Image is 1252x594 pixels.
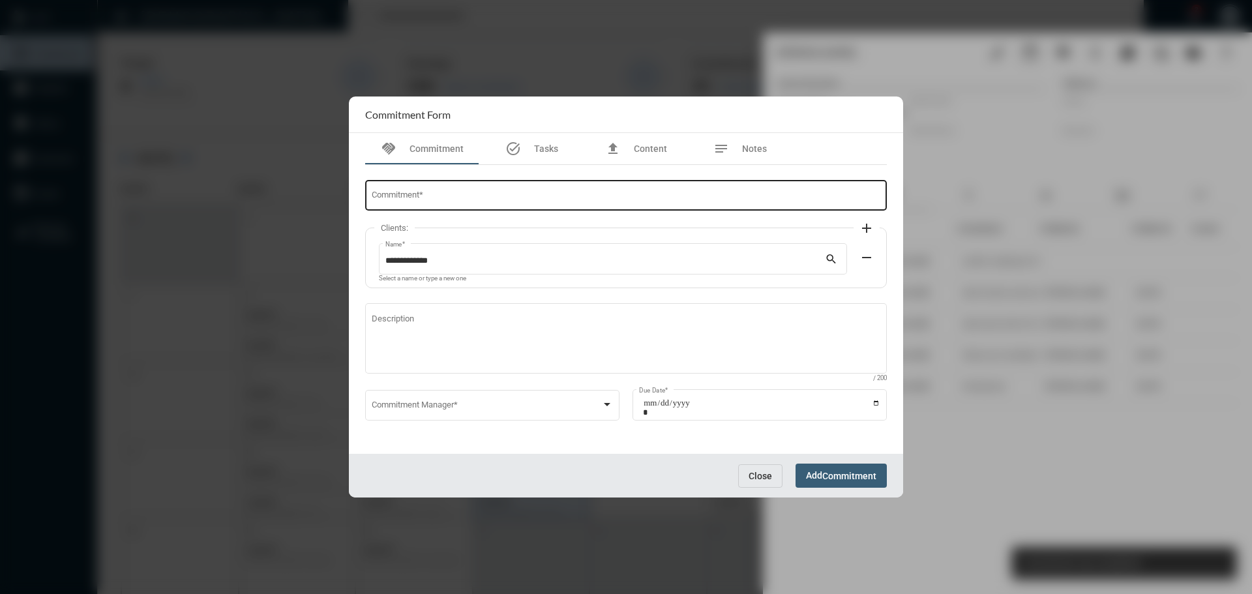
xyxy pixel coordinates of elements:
[713,141,729,156] mat-icon: notes
[796,464,887,488] button: AddCommitment
[859,250,874,265] mat-icon: remove
[410,143,464,154] span: Commitment
[365,108,451,121] h2: Commitment Form
[806,470,876,481] span: Add
[825,252,841,268] mat-icon: search
[534,143,558,154] span: Tasks
[822,471,876,481] span: Commitment
[605,141,621,156] mat-icon: file_upload
[381,141,396,156] mat-icon: handshake
[873,375,887,382] mat-hint: / 200
[742,143,767,154] span: Notes
[374,223,415,233] label: Clients:
[634,143,667,154] span: Content
[505,141,521,156] mat-icon: task_alt
[859,220,874,236] mat-icon: add
[749,471,772,481] span: Close
[379,275,466,282] mat-hint: Select a name or type a new one
[738,464,782,488] button: Close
